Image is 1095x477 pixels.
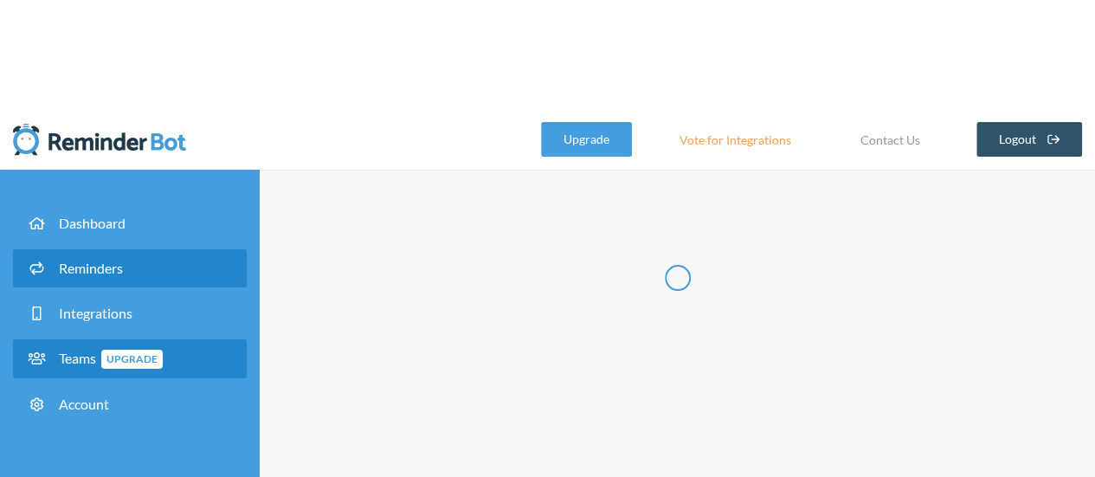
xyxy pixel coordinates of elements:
a: Reminders [13,249,247,287]
span: Dashboard [59,215,126,231]
a: Vote for Integrations [658,122,813,157]
span: Integrations [59,305,132,321]
a: TeamsUpgrade [13,339,247,378]
a: Logout [976,122,1083,157]
a: Account [13,385,247,423]
span: Account [59,396,109,412]
span: Reminders [59,260,123,276]
span: Upgrade [101,350,163,369]
img: Reminder Bot [13,122,186,157]
a: Integrations [13,294,247,332]
a: Dashboard [13,204,247,242]
a: Contact Us [839,122,942,157]
a: Upgrade [541,122,632,157]
span: Teams [59,350,163,366]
